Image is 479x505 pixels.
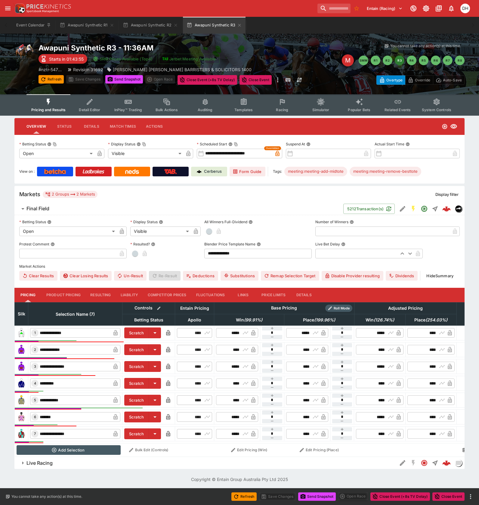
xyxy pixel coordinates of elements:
[459,2,472,15] button: Daniel Hooper
[408,316,454,324] span: Place(254.03%)
[114,271,146,281] button: Un-Result
[422,108,451,112] span: System Controls
[33,348,37,352] span: 2
[230,167,265,176] a: Form Guide
[433,3,444,14] button: Documentation
[385,108,411,112] span: Related Events
[284,167,347,176] div: Betting Target: cerberus
[397,203,408,214] button: Edit Detail
[164,169,177,174] img: TabNZ
[230,288,257,302] button: Links
[419,203,430,214] button: Open
[17,328,26,338] img: runner 1
[33,432,37,436] span: 7
[421,459,428,467] svg: Closed
[130,242,150,247] p: Resulted?
[130,219,158,224] p: Display Status
[42,288,85,302] button: Product Pricing
[19,167,35,176] label: View on :
[221,271,258,281] button: Substitutions
[191,288,230,302] button: Fluctuations
[397,458,408,468] button: Edit Detail
[244,316,262,324] em: ( 99.91 %)
[419,458,430,468] button: Closed
[374,316,394,324] em: ( 126.74 %)
[124,378,149,389] button: Scratch
[33,381,37,385] span: 4
[178,75,237,85] button: Close Event (+8s TV Delay)
[370,492,430,501] button: Close Event (+8s TV Delay)
[386,271,418,281] button: Dividends
[312,108,329,112] span: Simulator
[204,242,255,247] p: Blender Price Template Name
[395,56,404,65] button: R3
[26,205,49,212] h6: Final Field
[26,94,453,116] div: Event type filters
[229,316,269,324] span: Win(99.91%)
[44,169,66,174] img: Betcha
[204,169,222,175] p: Cerberus
[31,108,66,112] span: Pricing and Results
[425,316,447,324] em: ( 254.03 %)
[423,271,457,281] button: HideSummary
[440,457,453,469] a: 24c3802c-be8d-4ce4-95f3-398076cd9ffb
[191,167,227,176] a: Cerberus
[90,54,156,64] button: SRM Prices Available (Top4)
[266,146,279,150] span: Overridden
[14,457,397,469] button: Live Racing
[198,108,212,112] span: Auditing
[51,119,78,134] button: Status
[124,361,149,372] button: Scratch
[145,75,175,84] div: split button
[274,75,281,85] button: more
[269,304,299,312] div: Base Pricing
[415,77,430,83] p: Override
[17,362,26,371] img: runner 3
[142,142,146,146] button: Copy To Clipboard
[107,66,252,73] div: EVANS HENDERSON BARRISTERS & SOLICITORS 1400
[155,304,163,312] button: Bulk edit
[359,56,465,65] nav: pagination navigation
[39,66,63,73] p: Copy To Clipboard
[455,205,462,212] div: nztr
[108,141,135,147] p: Display Status
[257,288,290,302] button: Price Limits
[433,75,465,85] button: Auto-Save
[124,445,173,455] button: Bulk Edit (Controls)
[432,190,462,199] button: Display filter
[234,108,253,112] span: Templates
[408,203,419,214] button: SGM Enabled
[383,56,392,65] button: R2
[141,119,168,134] button: Actions
[405,75,433,85] button: Override
[231,492,257,501] button: Refresh
[33,364,37,369] span: 3
[430,203,440,214] button: Straight
[354,302,456,314] th: Adjusted Pricing
[430,458,440,468] button: Straight
[108,149,184,158] div: Visible
[322,271,383,281] button: Disable Provider resulting
[17,445,121,455] button: Add Selection
[17,412,26,422] img: runner 6
[342,54,354,66] div: Edit Meeting
[19,227,117,236] div: Open
[455,205,462,212] img: nztr
[15,302,28,325] th: Silk
[128,316,170,324] span: Betting Status
[446,3,457,14] button: Notifications
[19,191,40,198] h5: Markets
[408,3,419,14] button: Connected to PK
[298,492,336,501] button: Send Snapshot
[419,56,428,65] button: R5
[114,108,142,112] span: InPlay™ Trading
[317,4,351,13] input: search
[130,227,191,236] div: Visible
[105,75,143,84] button: Send Snapshot
[122,302,175,314] th: Controls
[442,459,451,467] div: 24c3802c-be8d-4ce4-95f3-398076cd9ffb
[443,77,462,83] p: Auto-Save
[17,429,26,439] img: runner 7
[257,242,261,246] button: Blender Price Template Name
[47,220,51,224] button: Betting Status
